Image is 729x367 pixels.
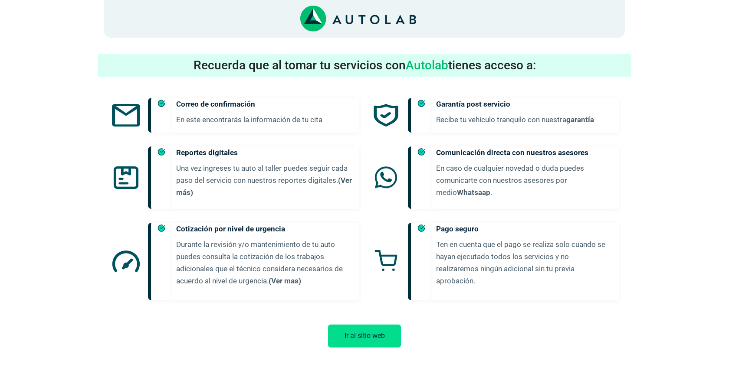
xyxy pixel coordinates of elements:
[457,188,490,197] a: Whatsaap
[176,176,352,197] a: (Ver más)
[269,276,301,285] a: (Ver mas)
[436,162,613,198] p: En caso de cualquier novedad o duda puedes comunicarte con nuestros asesores por medio .
[328,325,401,348] button: Ir al sitio web
[176,98,353,110] h5: Correo de confirmación
[436,223,613,235] h5: Pago seguro
[176,162,353,198] p: Una vez ingreses tu auto al taller puedes seguir cada paso del servicio con nuestros reportes dig...
[176,223,353,235] h5: Cotización por nivel de urgencia
[566,115,594,124] a: garantía
[436,114,613,126] p: Recibe tu vehículo tranquilo con nuestra
[436,238,613,287] p: Ten en cuenta que el pago se realiza solo cuando se hayan ejecutado todos los servicios y no real...
[436,146,613,159] h5: Comunicación directa con nuestros asesores
[98,58,631,73] h3: Recuerda que al tomar tu servicios con tienes acceso a:
[176,114,353,126] p: En este encontrarás la información de tu cita
[328,331,401,340] a: Ir al sitio web
[176,238,353,287] p: Durante la revisión y/o mantenimiento de tu auto puedes consulta la cotización de los trabajos ad...
[176,146,353,159] h5: Reportes digitales
[406,58,448,72] span: Autolab
[300,14,416,23] a: Link al sitio de autolab
[436,98,613,110] h5: Garantía post servicio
